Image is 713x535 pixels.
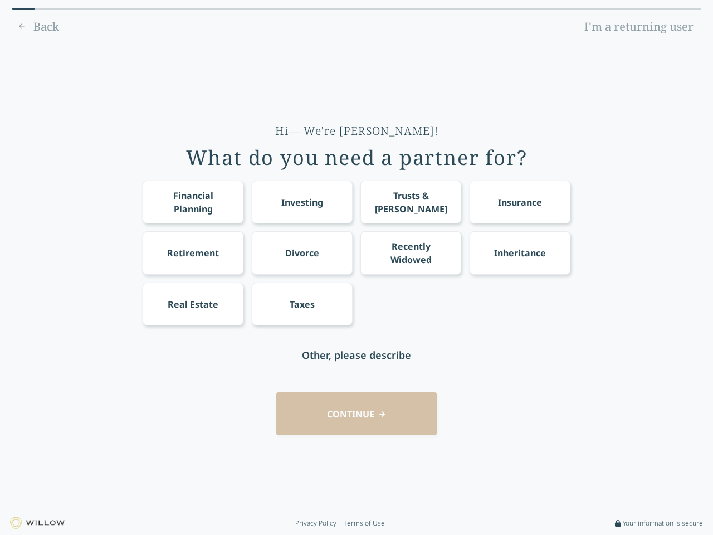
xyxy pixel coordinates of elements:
div: Recently Widowed [371,240,451,266]
div: Trusts & [PERSON_NAME] [371,189,451,216]
div: Investing [281,196,323,209]
div: Real Estate [168,298,218,311]
div: Retirement [167,246,219,260]
a: Privacy Policy [295,519,336,528]
a: I'm a returning user [577,18,701,36]
div: Taxes [290,298,315,311]
div: 0% complete [12,8,35,10]
div: Divorce [285,246,319,260]
div: What do you need a partner for? [186,147,528,169]
span: Your information is secure [623,519,703,528]
a: Terms of Use [344,519,385,528]
div: Insurance [498,196,542,209]
img: Willow logo [10,517,65,529]
div: Inheritance [494,246,546,260]
div: Hi— We're [PERSON_NAME]! [275,123,438,139]
div: Other, please describe [302,347,411,363]
div: Financial Planning [153,189,233,216]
